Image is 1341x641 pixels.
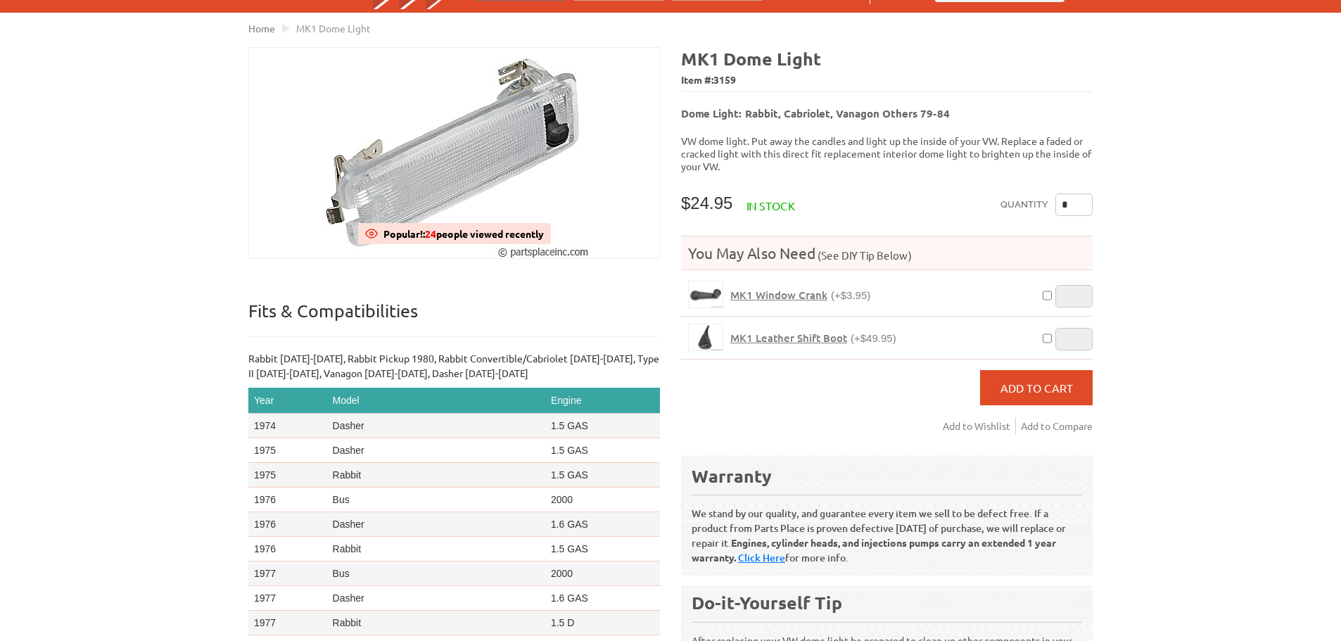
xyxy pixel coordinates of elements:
[688,281,723,308] a: MK1 Window Crank
[319,48,590,258] img: MK1 Dome Light
[851,332,896,344] span: (+$49.95)
[327,586,545,611] td: Dasher
[681,243,1093,262] h4: You May Also Need
[296,22,371,34] span: MK1 Dome Light
[943,417,1016,435] a: Add to Wishlist
[248,438,327,463] td: 1975
[545,414,660,438] td: 1.5 GAS
[980,370,1093,405] button: Add to Cart
[545,611,660,635] td: 1.5 D
[248,537,327,561] td: 1976
[689,324,723,350] img: MK1 Leather Shift Boot
[327,488,545,512] td: Bus
[327,463,545,488] td: Rabbit
[248,512,327,537] td: 1976
[248,463,327,488] td: 1975
[327,388,545,414] th: Model
[248,414,327,438] td: 1974
[327,611,545,635] td: Rabbit
[746,198,795,212] span: In stock
[248,611,327,635] td: 1977
[681,106,950,120] b: Dome Light: Rabbit, Cabriolet, Vanagon Others 79-84
[248,586,327,611] td: 1977
[681,70,1093,91] span: Item #:
[1000,381,1073,395] span: Add to Cart
[383,223,544,244] div: Popular!: people viewed recently
[545,512,660,537] td: 1.6 GAS
[425,227,436,240] span: 24
[248,388,327,414] th: Year
[730,331,847,345] span: MK1 Leather Shift Boot
[681,134,1093,172] p: VW dome light. Put away the candles and light up the inside of your VW. Replace a faded or cracke...
[327,537,545,561] td: Rabbit
[248,22,275,34] a: Home
[730,331,896,345] a: MK1 Leather Shift Boot(+$49.95)
[692,536,1056,564] b: Engines, cylinder heads, and injections pumps carry an extended 1 year warranty.
[681,47,821,70] b: MK1 Dome Light
[365,227,378,240] img: View
[688,324,723,351] a: MK1 Leather Shift Boot
[713,73,736,86] span: 3159
[545,537,660,561] td: 1.5 GAS
[248,561,327,586] td: 1977
[248,488,327,512] td: 1976
[545,586,660,611] td: 1.6 GAS
[738,551,785,564] a: Click Here
[1000,193,1048,216] label: Quantity
[545,388,660,414] th: Engine
[730,288,870,302] a: MK1 Window Crank(+$3.95)
[1021,417,1093,435] a: Add to Compare
[327,438,545,463] td: Dasher
[681,193,732,212] span: $24.95
[545,438,660,463] td: 1.5 GAS
[730,288,827,302] span: MK1 Window Crank
[248,351,660,381] p: Rabbit [DATE]-[DATE], Rabbit Pickup 1980, Rabbit Convertible/Cabriolet [DATE]-[DATE], Type II [DA...
[831,289,870,301] span: (+$3.95)
[248,300,660,337] p: Fits & Compatibilities
[689,281,723,307] img: MK1 Window Crank
[815,248,912,262] span: (See DIY Tip Below)
[545,488,660,512] td: 2000
[545,463,660,488] td: 1.5 GAS
[692,495,1082,565] p: We stand by our quality, and guarantee every item we sell to be defect free. If a product from Pa...
[692,591,842,614] b: Do-it-Yourself Tip
[327,512,545,537] td: Dasher
[327,414,545,438] td: Dasher
[545,561,660,586] td: 2000
[692,464,1082,488] div: Warranty
[327,561,545,586] td: Bus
